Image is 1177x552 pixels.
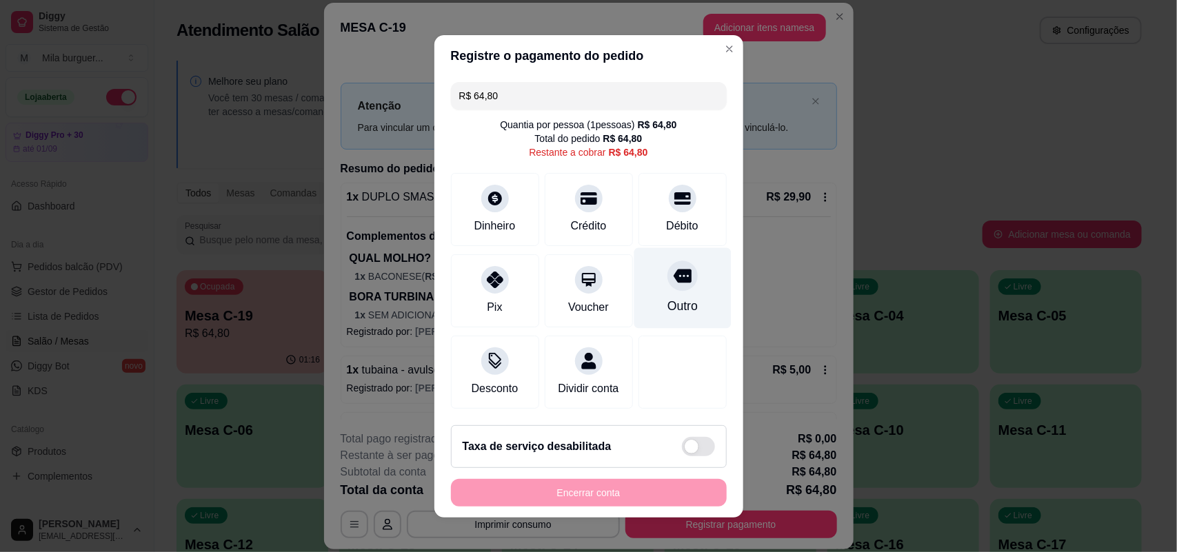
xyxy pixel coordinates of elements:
div: R$ 64,80 [638,118,677,132]
div: Total do pedido [535,132,643,145]
div: Dinheiro [474,218,516,234]
button: Close [718,38,741,60]
input: Ex.: hambúrguer de cordeiro [459,82,718,110]
div: Desconto [472,380,519,397]
div: Crédito [571,218,607,234]
div: R$ 64,80 [603,132,643,145]
div: Restante a cobrar [529,145,647,159]
div: Voucher [568,299,609,316]
div: R$ 64,80 [609,145,648,159]
div: Débito [666,218,698,234]
header: Registre o pagamento do pedido [434,35,743,76]
div: Pix [487,299,502,316]
div: Quantia por pessoa ( 1 pessoas) [500,118,676,132]
h2: Taxa de serviço desabilitada [463,438,612,455]
div: Outro [667,297,697,315]
div: Dividir conta [558,380,618,397]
